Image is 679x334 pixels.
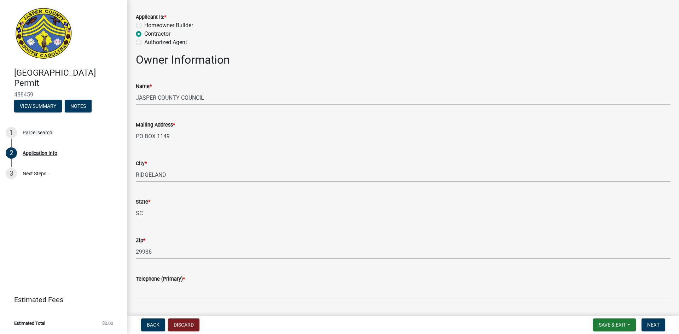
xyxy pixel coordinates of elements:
[136,277,185,282] label: Telephone (Primary)
[6,168,17,179] div: 3
[147,322,159,328] span: Back
[136,238,145,243] label: Zip
[144,38,187,47] label: Authorized Agent
[599,322,626,328] span: Save & Exit
[136,15,166,20] label: Applicant Is:
[23,151,57,156] div: Application Info
[102,321,113,326] span: $0.00
[6,147,17,159] div: 2
[136,84,152,89] label: Name
[136,53,671,66] h2: Owner Information
[642,318,665,331] button: Next
[6,293,116,307] a: Estimated Fees
[136,161,147,166] label: City
[65,100,92,112] button: Notes
[647,322,660,328] span: Next
[14,321,45,326] span: Estimated Total
[144,30,170,38] label: Contractor
[136,200,150,205] label: State
[14,91,113,98] span: 488459
[14,100,62,112] button: View Summary
[14,104,62,109] wm-modal-confirm: Summary
[168,318,199,331] button: Discard
[14,68,122,88] h4: [GEOGRAPHIC_DATA] Permit
[593,318,636,331] button: Save & Exit
[65,104,92,109] wm-modal-confirm: Notes
[14,7,73,60] img: Jasper County, South Carolina
[23,130,52,135] div: Parcel search
[141,318,165,331] button: Back
[144,21,193,30] label: Homeowner Builder
[6,127,17,138] div: 1
[136,123,175,128] label: Mailing Address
